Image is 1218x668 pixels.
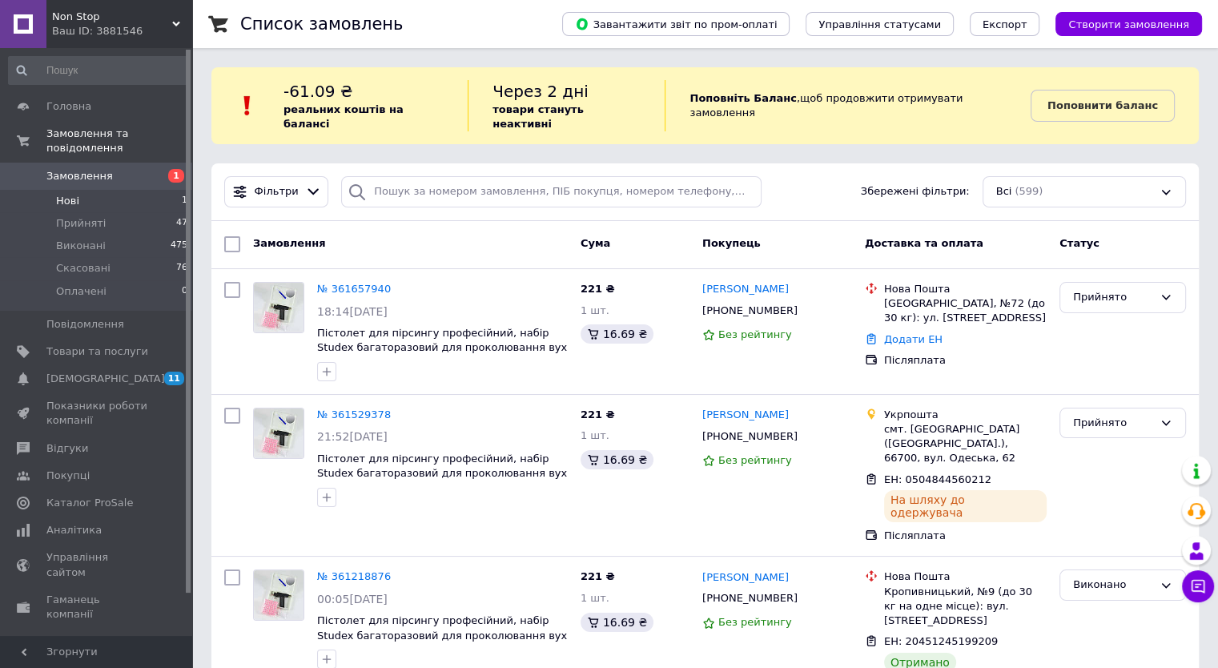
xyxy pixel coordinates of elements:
span: ЕН: 20451245199209 [884,635,998,647]
b: Поповнити баланс [1047,99,1158,111]
div: Нова Пошта [884,282,1047,296]
span: Каталог ProSale [46,496,133,510]
span: 1 [168,169,184,183]
img: :exclamation: [235,94,259,118]
span: 1 шт. [581,304,609,316]
span: Без рейтингу [718,328,792,340]
span: Показники роботи компанії [46,399,148,428]
span: 11 [164,372,184,385]
img: Фото товару [254,283,303,332]
span: 18:14[DATE] [317,305,388,318]
div: смт. [GEOGRAPHIC_DATA] ([GEOGRAPHIC_DATA].), 66700, вул. Одеська, 62 [884,422,1047,466]
button: Управління статусами [806,12,954,36]
span: Статус [1059,237,1099,249]
span: 00:05[DATE] [317,593,388,606]
span: Замовлення [46,169,113,183]
span: Відгуки [46,441,88,456]
button: Створити замовлення [1055,12,1202,36]
a: Фото товару [253,408,304,459]
span: Покупець [702,237,761,249]
a: [PERSON_NAME] [702,570,789,586]
span: ЕН: 0504844560212 [884,473,991,485]
a: Додати ЕН [884,333,943,345]
button: Експорт [970,12,1040,36]
span: 1 шт. [581,429,609,441]
div: Післяплата [884,529,1047,543]
span: Головна [46,99,91,114]
span: 221 ₴ [581,570,615,582]
span: Створити замовлення [1068,18,1189,30]
span: Експорт [983,18,1027,30]
span: Виконані [56,239,106,253]
span: Збережені фільтри: [861,184,970,199]
span: 47 [176,216,187,231]
span: Non Stop [52,10,172,24]
a: [PERSON_NAME] [702,408,789,423]
a: № 361657940 [317,283,391,295]
div: Ваш ID: 3881546 [52,24,192,38]
div: [PHONE_NUMBER] [699,426,801,447]
b: товари стануть неактивні [492,103,584,130]
span: Cума [581,237,610,249]
a: Пістолет для пірсингу професійний, набір Studex багаторазовий для проколювання вух з сережками [317,453,567,494]
span: Покупці [46,469,90,483]
div: Виконано [1073,577,1153,594]
span: Через 2 дні [492,82,589,101]
div: 16.69 ₴ [581,450,653,469]
span: (599) [1015,185,1043,197]
div: Прийнято [1073,289,1153,306]
span: Аналітика [46,523,102,537]
span: Фільтри [255,184,299,199]
div: [PHONE_NUMBER] [699,588,801,609]
span: 221 ₴ [581,283,615,295]
a: [PERSON_NAME] [702,282,789,297]
div: На шляху до одержувача [884,490,1047,522]
span: Замовлення [253,237,325,249]
button: Завантажити звіт по пром-оплаті [562,12,790,36]
h1: Список замовлень [240,14,403,34]
span: [DEMOGRAPHIC_DATA] [46,372,165,386]
span: Скасовані [56,261,111,276]
div: [PHONE_NUMBER] [699,300,801,321]
span: Доставка та оплата [865,237,983,249]
a: Фото товару [253,282,304,333]
span: Оплачені [56,284,107,299]
a: Поповнити баланс [1031,90,1175,122]
a: Пістолет для пірсингу професійний, набір Studex багаторазовий для проколювання вух з сережками [317,327,567,368]
div: [GEOGRAPHIC_DATA], №72 (до 30 кг): ул. [STREET_ADDRESS] [884,296,1047,325]
span: 475 [171,239,187,253]
span: Без рейтингу [718,454,792,466]
div: Укрпошта [884,408,1047,422]
span: 21:52[DATE] [317,430,388,443]
span: Управління сайтом [46,550,148,579]
span: 1 [182,194,187,208]
b: реальних коштів на балансі [283,103,404,130]
div: Прийнято [1073,415,1153,432]
a: Створити замовлення [1039,18,1202,30]
div: Нова Пошта [884,569,1047,584]
span: Товари та послуги [46,344,148,359]
img: Фото товару [254,570,303,620]
div: Післяплата [884,353,1047,368]
span: Нові [56,194,79,208]
span: Гаманець компанії [46,593,148,622]
span: Прийняті [56,216,106,231]
span: Управління статусами [818,18,941,30]
button: Чат з покупцем [1182,570,1214,602]
span: 1 шт. [581,592,609,604]
a: Пістолет для пірсингу професійний, набір Studex багаторазовий для проколювання вух з сережками [317,614,567,656]
span: -61.09 ₴ [283,82,352,101]
div: 16.69 ₴ [581,324,653,344]
span: Всі [996,184,1012,199]
span: Повідомлення [46,317,124,332]
div: , щоб продовжити отримувати замовлення [665,80,1031,131]
div: Кропивницький, №9 (до 30 кг на одне місце): вул. [STREET_ADDRESS] [884,585,1047,629]
span: 221 ₴ [581,408,615,421]
a: № 361218876 [317,570,391,582]
span: Маркет [46,634,87,649]
span: Без рейтингу [718,616,792,628]
a: Фото товару [253,569,304,621]
input: Пошук [8,56,189,85]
